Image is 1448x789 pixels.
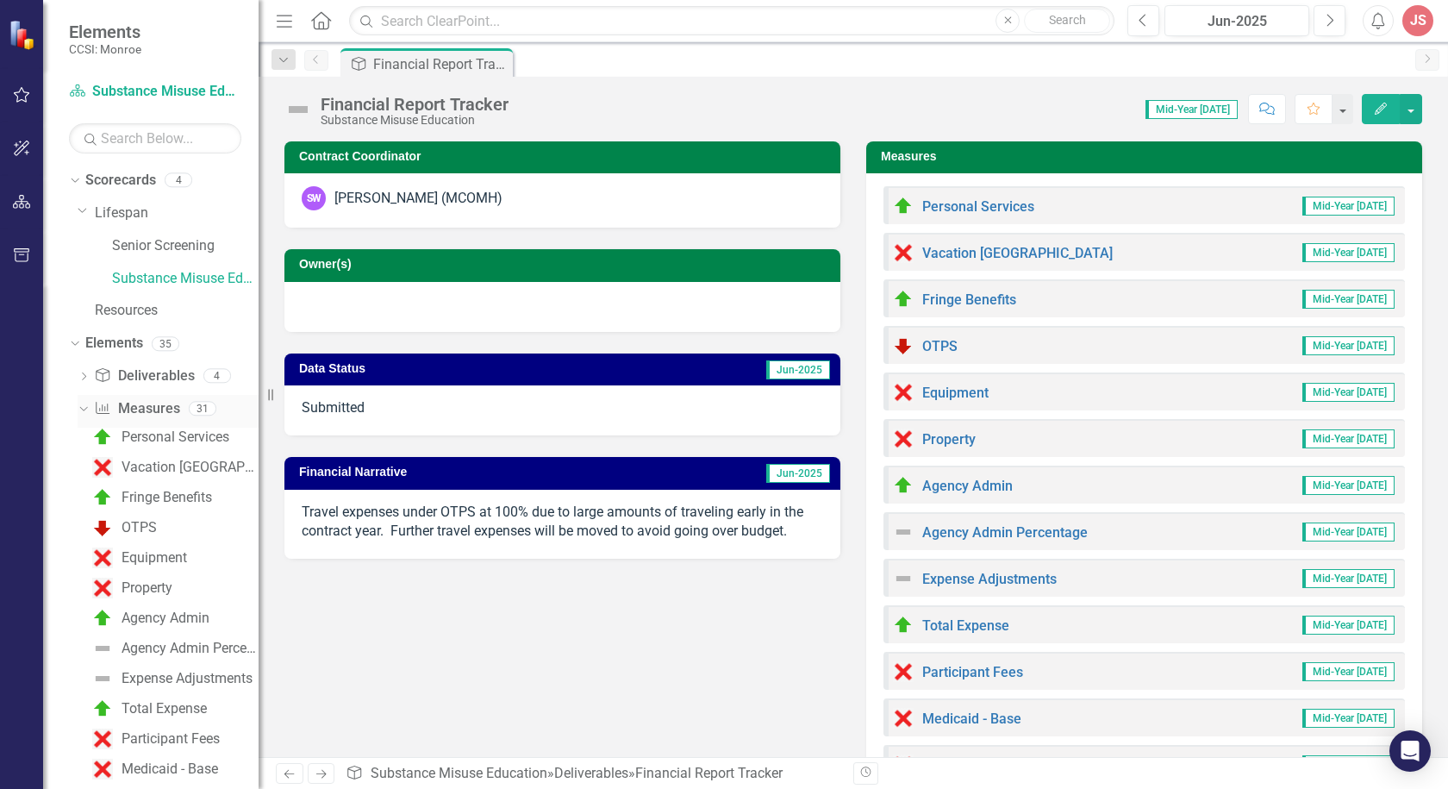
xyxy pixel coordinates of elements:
a: Fringe Benefits [88,484,212,511]
img: Data Error [92,578,113,598]
div: 4 [203,369,231,384]
div: 31 [189,402,216,416]
span: Mid-Year [DATE] [1302,662,1395,681]
div: Financial Report Tracker [321,95,509,114]
a: Property [922,431,976,448]
h3: Contract Coordinator [299,150,832,163]
a: Medicaid - Base [922,711,1021,727]
div: Agency Admin [122,611,209,626]
span: Mid-Year [DATE] [1302,755,1395,774]
a: Deliverables [554,765,628,781]
a: Elements [85,334,143,354]
a: Vacation [GEOGRAPHIC_DATA] [922,245,1113,261]
span: Mid-Year [DATE] [1302,336,1395,355]
a: Substance Misuse Education [69,82,241,102]
div: Fringe Benefits [122,490,212,505]
span: Mid-Year [DATE] [1302,197,1395,216]
img: On Target [893,475,914,496]
a: Resources [95,301,259,321]
button: Search [1024,9,1110,33]
small: CCSI: Monroe [69,42,141,56]
a: Equipment [922,385,989,401]
div: Medicaid - Base [122,761,218,777]
span: Mid-Year [DATE] [1145,100,1238,119]
a: Vacation [GEOGRAPHIC_DATA] [88,454,259,481]
a: Personal Services [922,198,1034,215]
img: Not Defined [284,96,312,123]
div: Financial Report Tracker [635,765,783,781]
img: On Target [893,615,914,636]
div: Financial Report Tracker [373,53,509,75]
span: Mid-Year [DATE] [1302,569,1395,588]
a: Personal Services [88,423,229,451]
img: Data Error [893,708,914,729]
a: Scorecards [85,171,156,191]
a: Lifespan [95,204,259,223]
span: Mid-Year [DATE] [1302,523,1395,542]
img: On Target [92,698,113,719]
a: OTPS [88,514,157,542]
a: Agency Admin [88,604,209,632]
a: Substance Misuse Education [371,765,547,781]
img: On Target [92,608,113,629]
img: Data Error [92,457,113,478]
a: Total Expense [88,695,207,723]
img: Data Error [893,242,914,263]
a: Property [88,574,172,602]
a: Agency Admin [922,478,1013,494]
div: Substance Misuse Education [321,114,509,127]
a: Participant Fees [88,725,220,753]
h3: Measures [881,150,1414,163]
div: 35 [152,336,179,351]
div: Agency Admin Percentage [122,641,259,656]
img: Data Error [92,759,113,780]
a: Expense Adjustments [88,665,253,692]
img: Not Defined [893,522,914,542]
img: Below Plan [92,517,113,538]
a: Fringe Benefits [922,291,1016,308]
span: Mid-Year [DATE] [1302,243,1395,262]
a: Expense Adjustments [922,571,1057,587]
span: Submitted [302,399,365,416]
button: JS [1402,5,1433,36]
div: Expense Adjustments [122,671,253,686]
img: Below Plan [893,335,914,356]
span: Mid-Year [DATE] [1302,616,1395,635]
img: Data Error [92,729,113,749]
span: Search [1049,13,1086,27]
div: » » [346,764,840,784]
a: Total Expense [922,617,1009,634]
span: Mid-Year [DATE] [1302,709,1395,728]
div: Open Intercom Messenger [1389,730,1431,772]
span: Mid-Year [DATE] [1302,383,1395,402]
a: Agency Admin Percentage [88,635,259,662]
img: On Target [92,427,113,448]
span: Jun-2025 [766,360,830,379]
div: Participant Fees [122,731,220,747]
div: Personal Services [122,429,229,445]
img: ClearPoint Strategy [9,19,39,49]
input: Search Below... [69,123,241,153]
input: Search ClearPoint... [349,6,1114,36]
img: Not Defined [92,668,113,689]
h3: Financial Narrative [299,466,631,479]
img: On Target [92,487,113,508]
img: Data Error [92,548,113,568]
span: Elements [69,22,141,42]
p: Travel expenses under OTPS at 100% due to large amounts of traveling early in the contract year. ... [302,503,823,542]
button: Jun-2025 [1164,5,1309,36]
a: Agency Admin Percentage [922,524,1088,541]
a: Substance Misuse Education [112,269,259,289]
img: Data Error [893,382,914,403]
span: Mid-Year [DATE] [1302,290,1395,309]
span: Jun-2025 [766,464,830,483]
div: Jun-2025 [1170,11,1303,32]
span: Mid-Year [DATE] [1302,476,1395,495]
a: Measures [94,399,179,419]
div: Vacation [GEOGRAPHIC_DATA] [122,460,259,475]
div: 4 [165,173,192,188]
h3: Owner(s) [299,258,832,271]
img: On Target [893,289,914,310]
div: Property [122,580,172,596]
